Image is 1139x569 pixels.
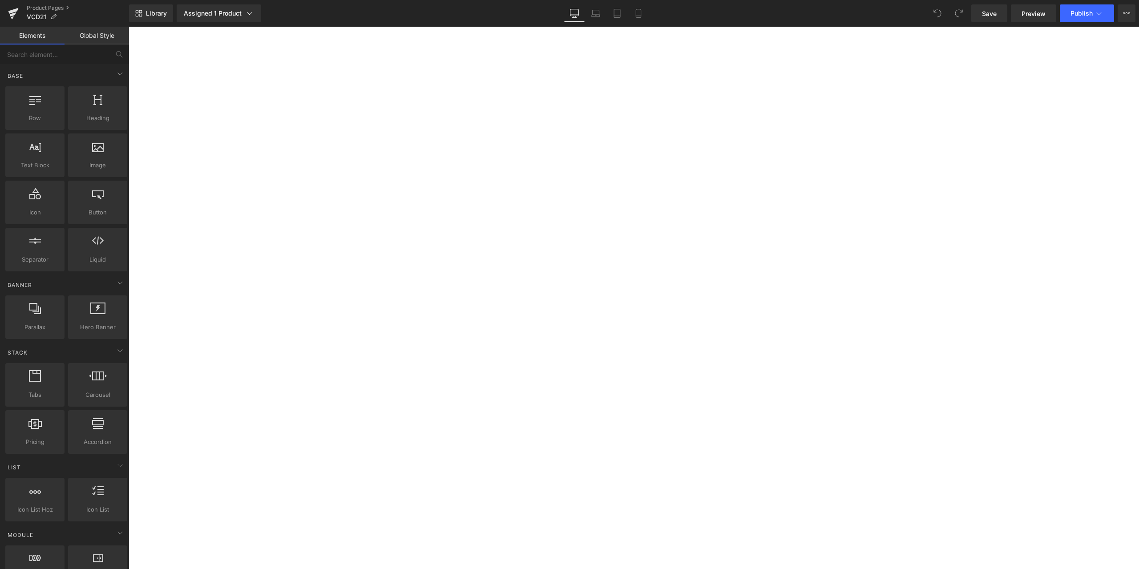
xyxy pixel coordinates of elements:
[1022,9,1046,18] span: Preview
[606,4,628,22] a: Tablet
[71,161,125,170] span: Image
[585,4,606,22] a: Laptop
[7,281,33,289] span: Banner
[1060,4,1114,22] button: Publish
[8,323,62,332] span: Parallax
[8,208,62,217] span: Icon
[7,72,24,80] span: Base
[8,505,62,514] span: Icon List Hoz
[1070,10,1093,17] span: Publish
[8,437,62,447] span: Pricing
[7,531,34,539] span: Module
[27,4,129,12] a: Product Pages
[8,113,62,123] span: Row
[71,505,125,514] span: Icon List
[1011,4,1056,22] a: Preview
[65,27,129,44] a: Global Style
[146,9,167,17] span: Library
[8,255,62,264] span: Separator
[8,390,62,400] span: Tabs
[129,4,173,22] a: New Library
[982,9,997,18] span: Save
[71,323,125,332] span: Hero Banner
[71,390,125,400] span: Carousel
[7,463,22,472] span: List
[184,9,254,18] div: Assigned 1 Product
[564,4,585,22] a: Desktop
[71,113,125,123] span: Heading
[950,4,968,22] button: Redo
[7,348,28,357] span: Stack
[8,161,62,170] span: Text Block
[71,208,125,217] span: Button
[628,4,649,22] a: Mobile
[27,13,47,20] span: VCD21
[71,437,125,447] span: Accordion
[71,255,125,264] span: Liquid
[1118,4,1135,22] button: More
[929,4,946,22] button: Undo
